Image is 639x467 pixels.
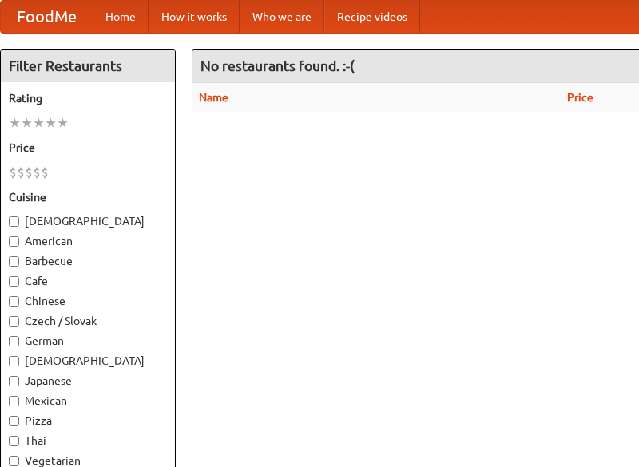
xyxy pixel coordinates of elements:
a: Name [199,91,228,104]
label: [DEMOGRAPHIC_DATA] [9,353,167,369]
li: $ [25,164,33,181]
li: $ [17,164,25,181]
label: Czech / Slovak [9,313,167,329]
input: Japanese [9,376,19,386]
input: American [9,236,19,247]
input: Czech / Slovak [9,316,19,327]
h5: Cuisine [9,189,167,205]
label: Mexican [9,393,167,409]
a: Home [93,1,149,33]
li: ★ [57,114,69,132]
input: German [9,336,19,346]
h5: Price [9,140,167,156]
li: ★ [21,114,33,132]
a: Price [567,91,593,104]
label: [DEMOGRAPHIC_DATA] [9,213,167,229]
a: Recipe videos [324,1,420,33]
a: Who we are [240,1,324,33]
li: ★ [45,114,57,132]
h5: Rating [9,90,167,106]
li: $ [41,164,49,181]
h4: Filter Restaurants [1,50,175,82]
label: American [9,233,167,249]
li: $ [33,164,41,181]
ng-pluralize: No restaurants found. :-( [200,58,355,73]
label: Chinese [9,293,167,309]
a: How it works [149,1,240,33]
input: Mexican [9,396,19,406]
input: Barbecue [9,256,19,267]
input: Vegetarian [9,456,19,466]
label: Cafe [9,273,167,289]
label: Thai [9,433,167,449]
li: ★ [33,114,45,132]
input: Chinese [9,296,19,307]
li: ★ [9,114,21,132]
label: Pizza [9,413,167,429]
input: [DEMOGRAPHIC_DATA] [9,356,19,366]
a: FoodMe [1,1,93,33]
input: Cafe [9,276,19,287]
input: Thai [9,436,19,446]
input: Pizza [9,416,19,426]
label: Japanese [9,373,167,389]
label: Barbecue [9,253,167,269]
li: $ [9,164,17,181]
input: [DEMOGRAPHIC_DATA] [9,216,19,227]
label: German [9,333,167,349]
